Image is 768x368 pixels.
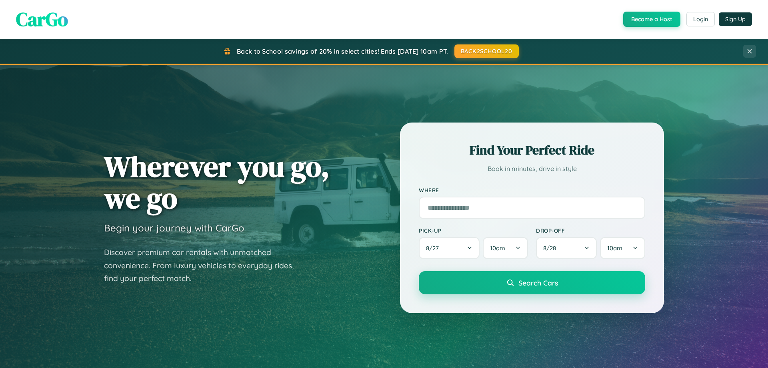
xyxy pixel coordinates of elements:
label: Where [419,187,645,193]
button: Sign Up [719,12,752,26]
button: Become a Host [623,12,680,27]
label: Drop-off [536,227,645,234]
span: 10am [607,244,622,252]
h1: Wherever you go, we go [104,151,330,214]
span: Search Cars [518,278,558,287]
button: 8/27 [419,237,480,259]
span: 10am [490,244,505,252]
label: Pick-up [419,227,528,234]
span: Back to School savings of 20% in select cities! Ends [DATE] 10am PT. [237,47,448,55]
p: Book in minutes, drive in style [419,163,645,175]
p: Discover premium car rentals with unmatched convenience. From luxury vehicles to everyday rides, ... [104,246,304,285]
h3: Begin your journey with CarGo [104,222,244,234]
button: Login [686,12,715,26]
span: CarGo [16,6,68,32]
button: Search Cars [419,271,645,294]
button: 8/28 [536,237,597,259]
span: 8 / 27 [426,244,443,252]
button: 10am [600,237,645,259]
button: BACK2SCHOOL20 [454,44,519,58]
h2: Find Your Perfect Ride [419,141,645,159]
button: 10am [483,237,528,259]
span: 8 / 28 [543,244,560,252]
